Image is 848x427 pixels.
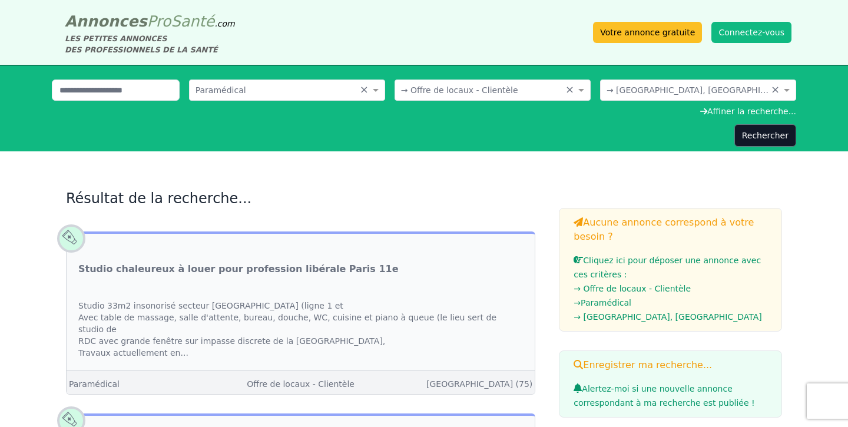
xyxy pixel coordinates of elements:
span: Pro [147,12,171,30]
span: Clear all [360,84,370,96]
button: Rechercher [734,124,796,147]
div: Studio 33m2 insonorisé secteur [GEOGRAPHIC_DATA] (ligne 1 et Avec table de massage, salle d'atten... [67,288,535,370]
div: LES PETITES ANNONCES DES PROFESSIONNELS DE LA SANTÉ [65,33,235,55]
span: Clear all [565,84,575,96]
a: Studio chaleureux à louer pour profession libérale Paris 11e [78,262,399,276]
a: [GEOGRAPHIC_DATA] (75) [426,379,532,389]
a: Offre de locaux - Clientèle [247,379,355,389]
li: → Paramédical [574,296,767,310]
span: Clear all [771,84,781,96]
h3: Enregistrer ma recherche... [574,358,767,372]
a: Cliquez ici pour déposer une annonce avec ces critères :→ Offre de locaux - Clientèle→Paramédical... [574,256,767,324]
span: Santé [171,12,214,30]
button: Connectez-vous [711,22,791,43]
a: Votre annonce gratuite [593,22,702,43]
span: .com [214,19,234,28]
li: → [GEOGRAPHIC_DATA], [GEOGRAPHIC_DATA] [574,310,767,324]
li: → Offre de locaux - Clientèle [574,282,767,296]
span: Annonces [65,12,147,30]
a: AnnoncesProSanté.com [65,12,235,30]
a: Paramédical [69,379,120,389]
span: Alertez-moi si une nouvelle annonce correspondant à ma recherche est publiée ! [574,384,754,408]
h2: Résultat de la recherche... [66,189,535,208]
h3: Aucune annonce correspond à votre besoin ? [574,216,767,244]
div: Affiner la recherche... [52,105,796,117]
